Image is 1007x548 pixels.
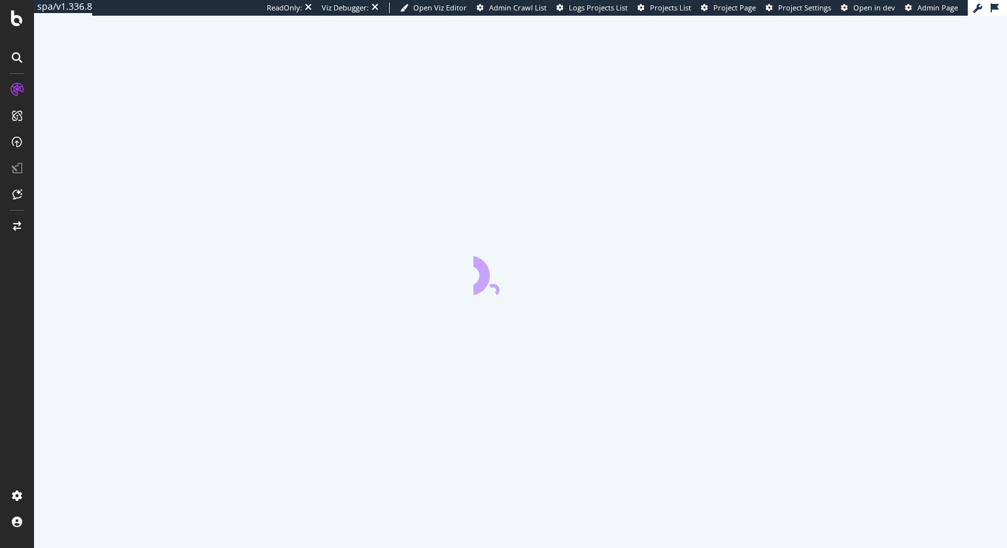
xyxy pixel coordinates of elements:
[413,3,467,12] span: Open Viz Editor
[841,3,895,13] a: Open in dev
[778,3,831,12] span: Project Settings
[473,248,568,295] div: animation
[853,3,895,12] span: Open in dev
[701,3,756,13] a: Project Page
[713,3,756,12] span: Project Page
[556,3,628,13] a: Logs Projects List
[766,3,831,13] a: Project Settings
[489,3,547,12] span: Admin Crawl List
[650,3,691,12] span: Projects List
[477,3,547,13] a: Admin Crawl List
[400,3,467,13] a: Open Viz Editor
[905,3,958,13] a: Admin Page
[322,3,369,13] div: Viz Debugger:
[638,3,691,13] a: Projects List
[569,3,628,12] span: Logs Projects List
[917,3,958,12] span: Admin Page
[267,3,302,13] div: ReadOnly:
